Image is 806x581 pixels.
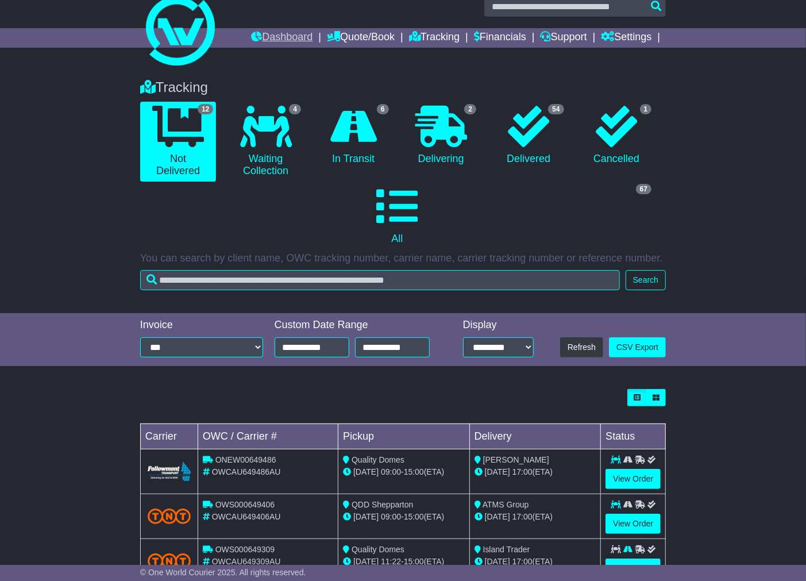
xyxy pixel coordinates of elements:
[148,509,191,524] img: TNT_Domestic.png
[403,102,480,170] a: 2 Delivering
[148,553,191,569] img: TNT_Domestic.png
[606,559,661,579] a: View Order
[474,28,526,48] a: Financials
[140,252,666,265] p: You can search by client name, OWC tracking number, carrier name, carrier tracking number or refe...
[483,500,529,509] span: ATMS Group
[404,512,424,521] span: 15:00
[609,337,666,357] a: CSV Export
[343,511,465,523] div: - (ETA)
[148,462,191,481] img: Followmont_Transport.png
[464,104,476,114] span: 2
[353,512,379,521] span: [DATE]
[140,182,654,249] a: 67 All
[475,511,596,523] div: (ETA)
[140,424,198,449] td: Carrier
[215,500,275,509] span: OWS000649406
[338,424,470,449] td: Pickup
[541,28,587,48] a: Support
[409,28,460,48] a: Tracking
[327,28,395,48] a: Quote/Book
[626,270,666,290] button: Search
[289,104,301,114] span: 4
[212,512,281,521] span: OWCAU649406AU
[485,467,510,476] span: [DATE]
[483,545,530,554] span: Island Trader
[212,557,281,566] span: OWCAU649309AU
[198,104,213,114] span: 12
[134,79,672,96] div: Tracking
[381,512,401,521] span: 09:00
[215,455,276,464] span: ONEW00649486
[548,104,564,114] span: 54
[352,545,404,554] span: Quality Domes
[140,568,306,577] span: © One World Courier 2025. All rights reserved.
[606,514,661,534] a: View Order
[315,102,392,170] a: 6 In Transit
[377,104,389,114] span: 6
[640,104,652,114] span: 1
[353,467,379,476] span: [DATE]
[227,102,304,182] a: 4 Waiting Collection
[463,319,534,332] div: Display
[215,545,275,554] span: OWS000649309
[601,28,651,48] a: Settings
[512,512,533,521] span: 17:00
[485,512,510,521] span: [DATE]
[198,424,338,449] td: OWC / Carrier #
[212,467,281,476] span: OWCAU649486AU
[381,557,401,566] span: 11:22
[251,28,313,48] a: Dashboard
[475,556,596,568] div: (ETA)
[475,466,596,478] div: (ETA)
[140,102,217,182] a: 12 Not Delivered
[560,337,603,357] button: Refresh
[469,424,601,449] td: Delivery
[140,319,263,332] div: Invoice
[512,557,533,566] span: 17:00
[275,319,442,332] div: Custom Date Range
[343,556,465,568] div: - (ETA)
[491,102,567,170] a: 54 Delivered
[352,500,413,509] span: QDD Shepparton
[352,455,404,464] span: Quality Domes
[404,467,424,476] span: 15:00
[579,102,655,170] a: 1 Cancelled
[353,557,379,566] span: [DATE]
[404,557,424,566] span: 15:00
[343,466,465,478] div: - (ETA)
[601,424,666,449] td: Status
[483,455,549,464] span: [PERSON_NAME]
[606,469,661,489] a: View Order
[381,467,401,476] span: 09:00
[485,557,510,566] span: [DATE]
[636,184,651,194] span: 67
[512,467,533,476] span: 17:00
